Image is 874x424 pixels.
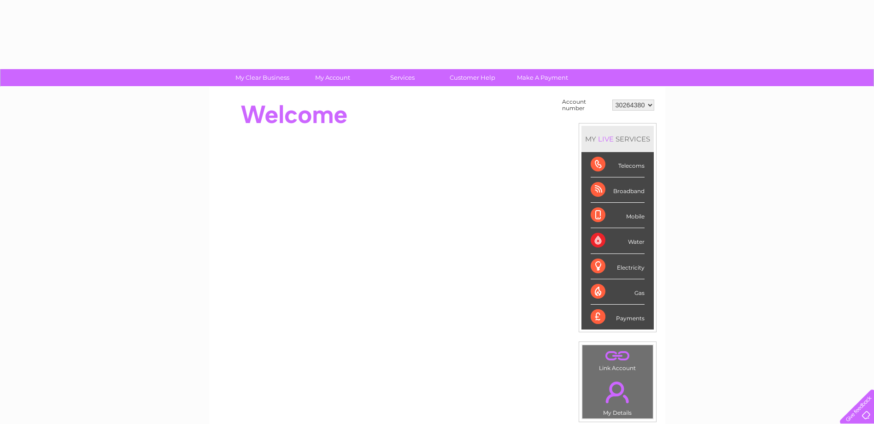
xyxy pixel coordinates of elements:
[591,228,645,253] div: Water
[224,69,300,86] a: My Clear Business
[582,345,653,374] td: Link Account
[434,69,510,86] a: Customer Help
[591,305,645,330] div: Payments
[596,135,616,143] div: LIVE
[591,254,645,279] div: Electricity
[591,152,645,177] div: Telecoms
[585,347,651,364] a: .
[581,126,654,152] div: MY SERVICES
[364,69,440,86] a: Services
[294,69,370,86] a: My Account
[591,203,645,228] div: Mobile
[591,279,645,305] div: Gas
[504,69,581,86] a: Make A Payment
[585,376,651,408] a: .
[560,96,610,114] td: Account number
[582,374,653,419] td: My Details
[591,177,645,203] div: Broadband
